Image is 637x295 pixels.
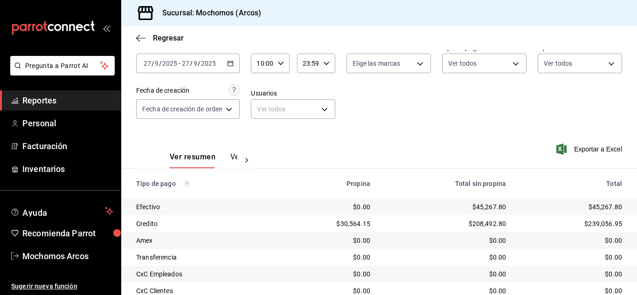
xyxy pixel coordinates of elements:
[385,269,506,279] div: $0.00
[285,180,370,187] div: Propina
[385,180,506,187] div: Total sin propina
[159,60,162,67] span: /
[22,227,113,240] span: Recomienda Parrot
[152,60,154,67] span: /
[521,269,622,279] div: $0.00
[136,180,270,187] div: Tipo de pago
[136,44,240,51] label: Fecha
[170,152,215,168] button: Ver resumen
[136,253,270,262] div: Transferencia
[353,59,400,68] span: Elige las marcas
[22,140,113,152] span: Facturación
[521,219,622,228] div: $239,056.95
[385,219,506,228] div: $208,492.80
[201,60,216,67] input: ----
[190,60,193,67] span: /
[198,60,201,67] span: /
[251,99,335,119] div: Ver todos
[142,104,222,114] span: Fecha de creación de orden
[155,7,261,19] h3: Sucursal: Mochomos (Arcos)
[285,269,370,279] div: $0.00
[7,68,115,77] a: Pregunta a Parrot AI
[521,180,622,187] div: Total
[136,86,189,96] div: Fecha de creación
[25,61,100,71] span: Pregunta a Parrot AI
[10,56,115,75] button: Pregunta a Parrot AI
[136,202,270,212] div: Efectivo
[385,236,506,245] div: $0.00
[285,219,370,228] div: $30,564.15
[22,206,101,217] span: Ayuda
[285,253,370,262] div: $0.00
[22,250,113,262] span: Mochomos Arcos
[162,60,178,67] input: ----
[22,163,113,175] span: Inventarios
[230,152,265,168] button: Ver pagos
[170,152,237,168] div: navigation tabs
[179,60,180,67] span: -
[136,236,270,245] div: Amex
[22,94,113,107] span: Reportes
[558,144,622,155] button: Exportar a Excel
[103,24,110,32] button: open_drawer_menu
[143,60,152,67] input: --
[297,44,335,51] label: Hora fin
[11,281,113,291] span: Sugerir nueva función
[521,236,622,245] div: $0.00
[521,253,622,262] div: $0.00
[448,59,477,68] span: Ver todos
[136,34,184,42] button: Regresar
[136,269,270,279] div: CxC Empleados
[153,34,184,42] span: Regresar
[285,236,370,245] div: $0.00
[193,60,198,67] input: --
[521,202,622,212] div: $45,267.80
[181,60,190,67] input: --
[285,202,370,212] div: $0.00
[544,59,572,68] span: Ver todos
[385,253,506,262] div: $0.00
[154,60,159,67] input: --
[22,117,113,130] span: Personal
[183,180,190,187] svg: Los pagos realizados con Pay y otras terminales son montos brutos.
[136,219,270,228] div: Credito
[251,90,335,96] label: Usuarios
[251,44,289,51] label: Hora inicio
[385,202,506,212] div: $45,267.80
